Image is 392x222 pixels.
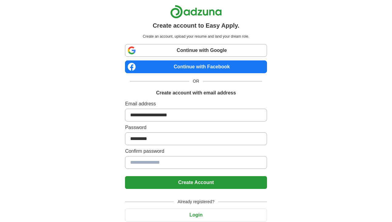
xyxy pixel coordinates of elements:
h1: Create account to Easy Apply. [153,21,239,30]
a: Continue with Facebook [125,60,267,73]
p: Create an account, upload your resume and land your dream role. [126,34,265,39]
button: Create Account [125,176,267,189]
span: OR [189,78,203,84]
a: Continue with Google [125,44,267,57]
span: Already registered? [174,199,218,205]
a: Login [125,212,267,217]
h1: Create account with email address [156,89,236,97]
img: Adzuna logo [170,5,222,19]
button: Login [125,209,267,221]
label: Password [125,124,267,131]
label: Confirm password [125,148,267,155]
label: Email address [125,100,267,108]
